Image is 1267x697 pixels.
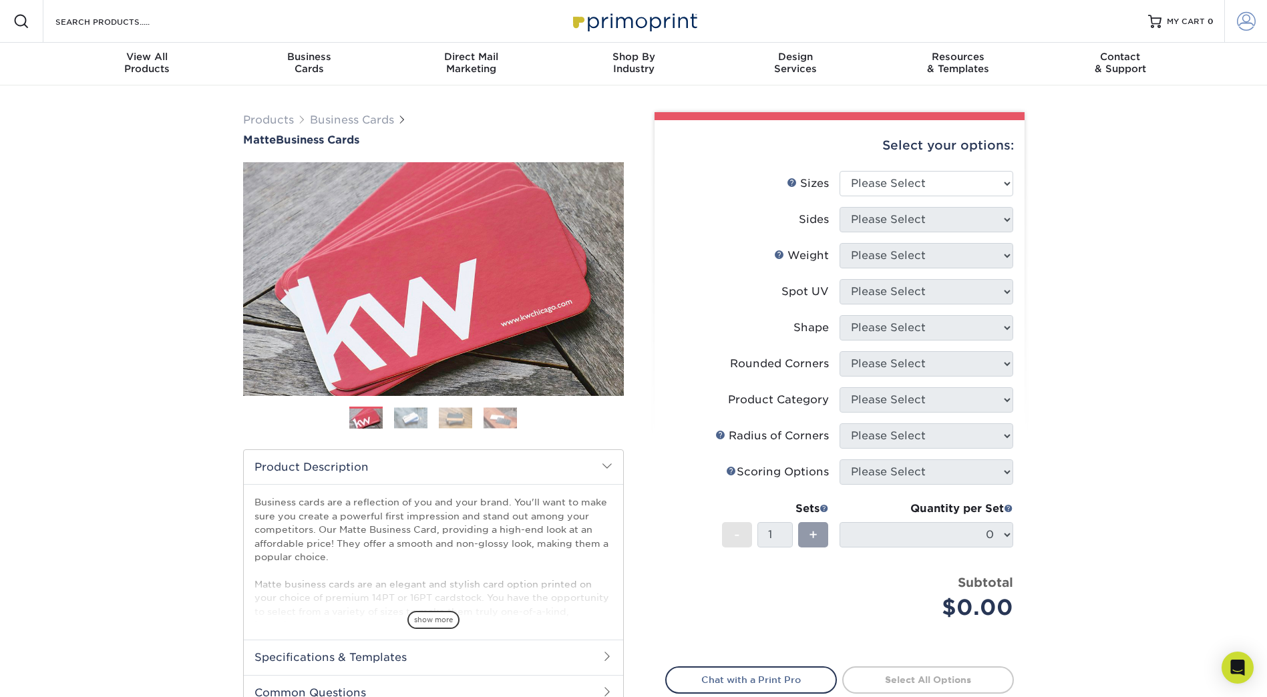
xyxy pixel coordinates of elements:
div: & Templates [877,51,1039,75]
a: View AllProducts [66,43,228,85]
div: Marketing [390,51,552,75]
a: Chat with a Print Pro [665,666,837,693]
strong: Subtotal [958,575,1013,590]
span: Matte [243,134,276,146]
h2: Product Description [244,450,623,484]
div: Rounded Corners [730,356,829,372]
img: Business Cards 04 [484,407,517,428]
input: SEARCH PRODUCTS..... [54,13,184,29]
div: Products [66,51,228,75]
span: Business [228,51,390,63]
a: MatteBusiness Cards [243,134,624,146]
h2: Specifications & Templates [244,640,623,674]
span: View All [66,51,228,63]
span: show more [407,611,460,629]
span: Resources [877,51,1039,63]
div: Radius of Corners [715,428,829,444]
div: Sizes [787,176,829,192]
img: Primoprint [567,7,701,35]
img: Business Cards 03 [439,407,472,428]
span: MY CART [1167,16,1205,27]
h1: Business Cards [243,134,624,146]
div: Sets [722,501,829,517]
span: 0 [1208,17,1214,26]
span: Shop By [552,51,715,63]
p: Business cards are a reflection of you and your brand. You'll want to make sure you create a powe... [254,495,612,686]
span: Contact [1039,51,1202,63]
span: - [734,525,740,545]
img: Business Cards 02 [394,407,427,428]
div: Services [715,51,877,75]
div: Sides [799,212,829,228]
a: Contact& Support [1039,43,1202,85]
a: BusinessCards [228,43,390,85]
a: Products [243,113,294,126]
div: & Support [1039,51,1202,75]
div: Scoring Options [726,464,829,480]
a: Select All Options [842,666,1014,693]
img: Matte 01 [243,89,624,469]
a: Direct MailMarketing [390,43,552,85]
a: Resources& Templates [877,43,1039,85]
div: Weight [774,248,829,264]
div: $0.00 [850,592,1013,624]
div: Open Intercom Messenger [1222,652,1254,684]
a: Shop ByIndustry [552,43,715,85]
div: Shape [793,320,829,336]
div: Product Category [728,392,829,408]
div: Quantity per Set [840,501,1013,517]
a: Business Cards [310,113,394,126]
span: Direct Mail [390,51,552,63]
div: Cards [228,51,390,75]
span: + [809,525,818,545]
div: Industry [552,51,715,75]
div: Spot UV [781,284,829,300]
a: DesignServices [715,43,877,85]
img: Business Cards 01 [349,402,383,435]
div: Select your options: [665,120,1014,171]
span: Design [715,51,877,63]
